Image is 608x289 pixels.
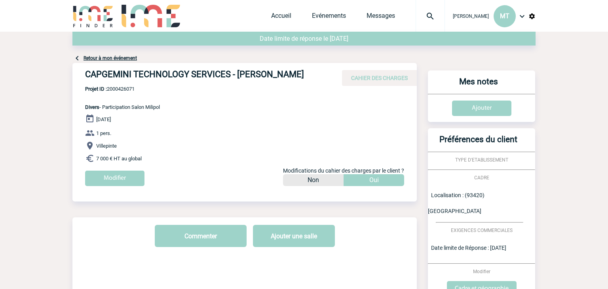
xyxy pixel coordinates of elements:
span: [DATE] [96,116,111,122]
button: Ajouter une salle [253,225,335,247]
a: Evénements [312,12,346,23]
span: 2000426071 [85,86,160,92]
a: Accueil [271,12,291,23]
a: Retour à mon événement [84,55,137,61]
span: Divers [85,104,99,110]
input: Ajouter [452,101,511,116]
span: Localisation : (93420) [GEOGRAPHIC_DATA] [428,192,484,214]
h4: CAPGEMINI TECHNOLOGY SERVICES - [PERSON_NAME] [85,69,323,83]
b: Projet ID : [85,86,107,92]
img: IME-Finder [72,5,114,27]
span: 7 000 € HT au global [96,156,142,162]
span: MT [500,12,509,20]
h3: Mes notes [431,77,526,94]
span: CAHIER DES CHARGES [351,75,408,81]
input: Modifier [85,171,144,186]
p: Oui [369,174,379,186]
span: TYPE D'ETABLISSEMENT [455,157,508,163]
span: Modifier [473,269,490,274]
p: Non [308,174,319,186]
span: EXIGENCES COMMERCIALES [451,228,513,233]
span: [PERSON_NAME] [453,13,489,19]
a: Messages [367,12,395,23]
span: Modifications du cahier des charges par le client ? [283,167,404,174]
h3: Préférences du client [431,135,526,152]
span: 1 pers. [96,130,111,136]
span: Villepinte [96,143,117,149]
span: CADRE [474,175,489,181]
button: Commenter [155,225,247,247]
span: - Participation Salon Milipol [85,104,160,110]
span: Date limite de réponse le [DATE] [260,35,348,42]
span: Date limite de Réponse : [DATE] [431,245,506,251]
